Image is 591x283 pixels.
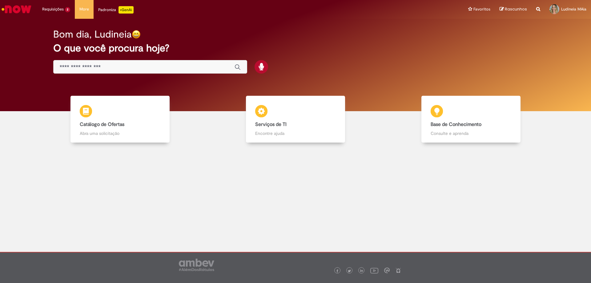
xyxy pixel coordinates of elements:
[370,266,378,274] img: logo_footer_youtube.png
[119,6,134,14] p: +GenAi
[208,96,383,143] a: Serviços de TI Encontre ajuda
[98,6,134,14] div: Padroniza
[80,130,160,136] p: Abra uma solicitação
[42,6,64,12] span: Requisições
[473,6,490,12] span: Favoritos
[79,6,89,12] span: More
[32,96,208,143] a: Catálogo de Ofertas Abra uma solicitação
[179,259,214,271] img: logo_footer_ambev_rotulo_gray.png
[431,130,511,136] p: Consulte e aprenda
[1,3,32,15] img: ServiceNow
[500,6,527,12] a: Rascunhos
[383,96,559,143] a: Base de Conhecimento Consulte e aprenda
[336,269,339,273] img: logo_footer_facebook.png
[505,6,527,12] span: Rascunhos
[384,268,390,273] img: logo_footer_workplace.png
[53,43,538,54] h2: O que você procura hoje?
[360,269,363,273] img: logo_footer_linkedin.png
[132,30,141,39] img: happy-face.png
[348,269,351,273] img: logo_footer_twitter.png
[396,268,401,273] img: logo_footer_naosei.png
[53,29,132,40] h2: Bom dia, Ludineia
[561,6,586,12] span: Ludineia MAia
[431,121,481,127] b: Base de Conhecimento
[255,121,287,127] b: Serviços de TI
[255,130,336,136] p: Encontre ajuda
[80,121,124,127] b: Catálogo de Ofertas
[65,7,70,12] span: 2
